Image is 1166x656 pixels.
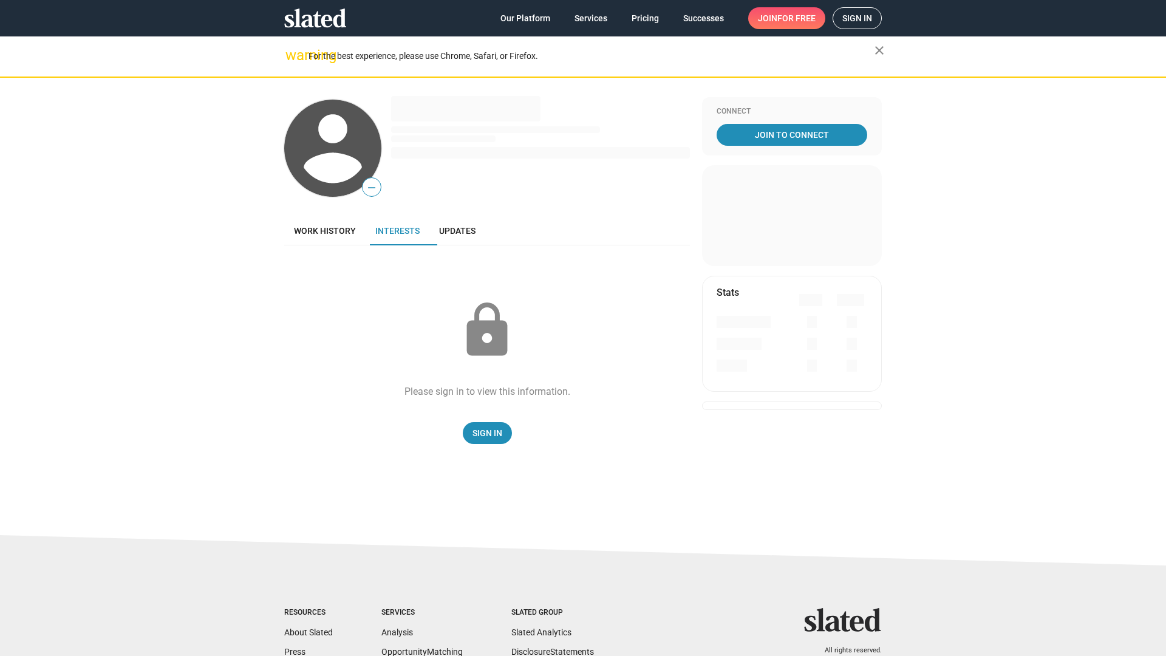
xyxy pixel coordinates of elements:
[404,385,570,398] div: Please sign in to view this information.
[632,7,659,29] span: Pricing
[472,422,502,444] span: Sign In
[500,7,550,29] span: Our Platform
[717,124,867,146] a: Join To Connect
[717,286,739,299] mat-card-title: Stats
[375,226,420,236] span: Interests
[574,7,607,29] span: Services
[284,627,333,637] a: About Slated
[758,7,816,29] span: Join
[719,124,865,146] span: Join To Connect
[284,608,333,618] div: Resources
[842,8,872,29] span: Sign in
[463,422,512,444] a: Sign In
[294,226,356,236] span: Work history
[309,48,874,64] div: For the best experience, please use Chrome, Safari, or Firefox.
[285,48,300,63] mat-icon: warning
[565,7,617,29] a: Services
[622,7,669,29] a: Pricing
[366,216,429,245] a: Interests
[511,608,594,618] div: Slated Group
[717,107,867,117] div: Connect
[284,216,366,245] a: Work history
[429,216,485,245] a: Updates
[872,43,887,58] mat-icon: close
[748,7,825,29] a: Joinfor free
[439,226,476,236] span: Updates
[683,7,724,29] span: Successes
[833,7,882,29] a: Sign in
[381,608,463,618] div: Services
[381,627,413,637] a: Analysis
[457,300,517,361] mat-icon: lock
[673,7,734,29] a: Successes
[511,627,571,637] a: Slated Analytics
[363,180,381,196] span: —
[491,7,560,29] a: Our Platform
[777,7,816,29] span: for free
